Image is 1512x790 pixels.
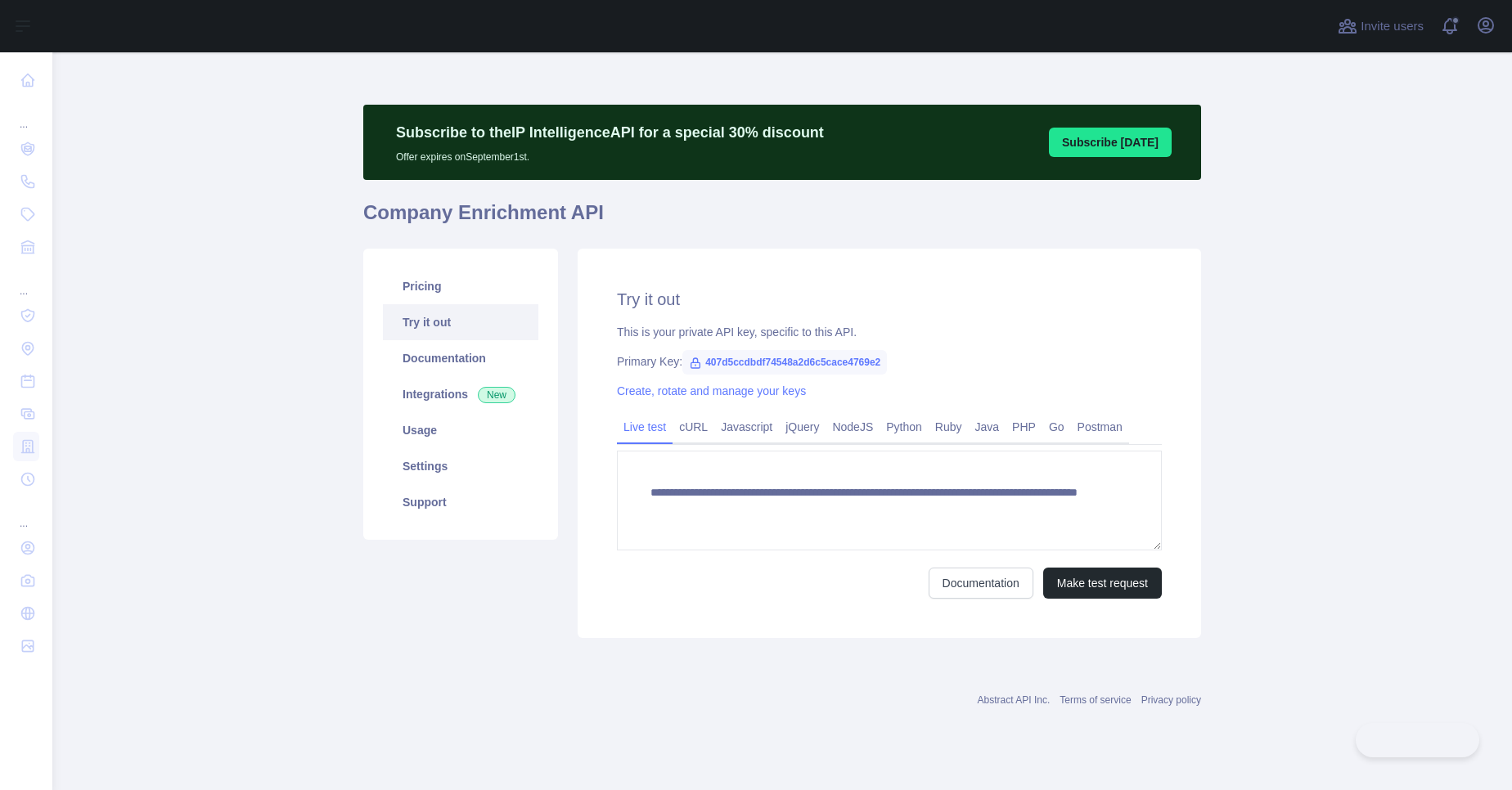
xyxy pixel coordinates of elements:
[617,288,1162,311] h2: Try it out
[13,265,39,298] div: ...
[929,568,1033,599] a: Documentation
[396,121,824,144] p: Subscribe to the IP Intelligence API for a special 30 % discount
[383,340,538,376] a: Documentation
[1141,694,1201,706] a: Privacy policy
[1334,13,1427,39] button: Invite users
[826,414,880,440] a: NodeJS
[779,414,826,440] a: jQuery
[617,414,673,440] a: Live test
[617,384,806,397] a: Create, rotate and manage your keys
[363,200,1201,239] h1: Company Enrichment API
[1356,723,1479,757] iframe: Toggle Customer Support
[880,414,929,440] a: Python
[969,414,1006,440] a: Java
[383,304,538,340] a: Try it out
[1042,414,1071,440] a: Go
[383,268,538,304] a: Pricing
[383,412,538,448] a: Usage
[1006,414,1042,440] a: PHP
[396,144,824,164] p: Offer expires on September 1st.
[714,414,779,440] a: Javascript
[617,324,1162,340] div: This is your private API key, specific to this API.
[1071,414,1129,440] a: Postman
[978,694,1051,706] a: Abstract API Inc.
[383,376,538,412] a: Integrations New
[13,98,39,131] div: ...
[1361,17,1424,36] span: Invite users
[383,448,538,484] a: Settings
[1043,568,1162,599] button: Make test request
[13,497,39,530] div: ...
[929,414,969,440] a: Ruby
[1049,128,1172,157] button: Subscribe [DATE]
[1060,694,1131,706] a: Terms of service
[682,350,887,375] span: 407d5ccdbdf74548a2d6c5cace4769e2
[478,387,515,403] span: New
[617,353,1162,370] div: Primary Key:
[383,484,538,520] a: Support
[673,414,714,440] a: cURL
